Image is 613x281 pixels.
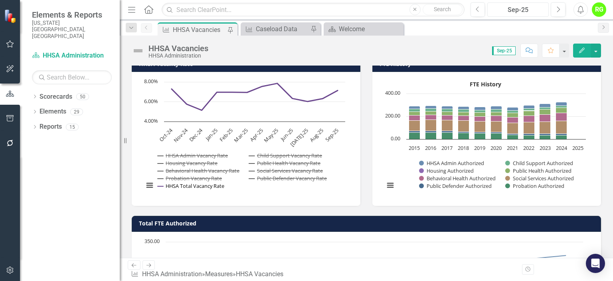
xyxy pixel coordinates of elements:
path: 2019, 28. HHSA Admin Authorized. [475,107,486,110]
path: 2016, 42.2. Behavioral Health Authorized. [425,115,437,120]
a: Welcome [326,24,401,34]
path: 2024, 70.75. Behavioral Health Authorized. [556,113,567,121]
div: HHSA Vacancies [236,270,283,278]
path: 2018, 26. HHSA Admin Authorized. [458,107,469,110]
path: 2020, 48.25. Behavioral Health Authorized. [491,116,502,122]
button: Show Public Health Authorized [505,167,572,174]
path: 2015, 32.4. Public Health Authorized. [409,112,420,116]
text: Jun-25 [279,127,295,143]
h3: Total FTE Authorized [139,220,597,226]
div: HHSA Vacancies [173,25,225,35]
text: Jan-25 [203,127,219,143]
text: 325.00 [144,257,160,265]
button: View chart menu, FTE History [385,180,396,191]
text: 2019 [474,144,485,151]
button: Show Housing Authorized [419,167,474,174]
path: 2019, 12. Public Defender Authorized. [475,132,486,134]
text: 2020 [490,144,502,151]
button: Show Child Support Vacancy Rate [249,152,322,159]
path: 2021, 35.5. Probation Authorized. [507,135,518,140]
text: 2024 [556,144,568,151]
button: Show Public Defender Authorized [419,182,492,189]
a: Measures [205,270,233,278]
path: 2019, 22. Child Support Authorized. [475,110,486,113]
text: 4.00% [144,117,158,124]
path: 2021, 37.6. Public Health Authorized. [507,113,518,118]
a: Caseload Data [243,24,308,34]
path: 2024, 44.1. Public Health Authorized. [556,108,567,113]
path: 2016, 24. Child Support Authorized. [425,109,437,112]
path: 2021, 20. Child Support Authorized. [507,111,518,113]
path: 2022, 100. Social Services Authorized. [524,122,535,134]
a: Reports [40,122,62,132]
button: Show Probation Vacancy Rate [158,175,222,182]
path: 2022, 20. Child Support Authorized. [524,109,535,111]
div: Sep-25 [490,5,546,15]
path: 2020, 34.3. Public Health Authorized. [491,112,502,116]
path: 2016, 33.2. Public Health Authorized. [425,112,437,115]
path: 2017, 97. Social Services Authorized. [442,120,453,131]
text: 2016 [425,144,436,151]
path: 2023, 14. Public Defender Authorized. [540,134,551,136]
path: 2015, 12. Public Defender Authorized. [409,131,420,133]
text: Apr-25 [248,127,264,143]
text: Oct-24 [158,127,174,143]
button: Sep-25 [487,2,549,17]
text: 2021 [507,144,518,151]
text: [DATE]-25 [289,127,310,148]
text: 8.00% [144,78,158,85]
path: 2016, 24. HHSA Admin Authorized. [425,106,437,109]
text: 350.00 [144,237,160,245]
text: 200.00 [385,112,400,119]
button: Show Public Defender Vacancy Rate [249,175,328,182]
path: 2019, 33.3. Public Health Authorized. [475,113,486,117]
h3: FTE History [380,61,597,67]
text: Mar-25 [232,127,249,143]
div: Open Intercom Messenger [586,254,605,273]
path: 2021, 12. Public Defender Authorized. [507,134,518,135]
button: Show Public Health Vacancy Rate [249,159,321,167]
path: 2018, 97. Social Services Authorized. [458,121,469,132]
text: 2018 [458,144,469,151]
path: 2023, 34.5. Probation Authorized. [540,136,551,140]
path: 2018, 11. Public Defender Authorized. [458,132,469,133]
div: HHSA Administration [148,53,208,59]
path: 2023, 18. Child Support Authorized. [540,108,551,110]
text: Child Support Authorized [513,159,573,167]
path: 2017, 58.5. Probation Authorized. [442,133,453,140]
path: 2023, 30. HHSA Admin Authorized. [540,104,551,108]
path: 2015, 94. Social Services Authorized. [409,121,420,131]
small: [US_STATE][GEOGRAPHIC_DATA], [GEOGRAPHIC_DATA] [32,20,112,39]
div: 29 [70,108,83,115]
path: 2020, 49.5. Probation Authorized. [491,134,502,140]
path: 2022, 27. HHSA Admin Authorized. [524,106,535,109]
path: 2022, 42.6. Public Health Authorized. [524,111,535,116]
a: HHSA Administration [32,51,112,60]
text: 2017 [441,144,453,151]
button: Show Housing Vacancy Rate [158,159,218,167]
text: Probation Authorized [513,182,564,189]
path: 2020, 28. HHSA Admin Authorized. [491,106,502,110]
button: Show Social Services Vacancy Rate [249,167,324,174]
path: 2015, 24. Child Support Authorized. [409,109,420,112]
input: Search ClearPoint... [162,3,464,17]
text: Aug-25 [308,127,325,143]
path: 2018, 22. Child Support Authorized. [458,110,469,112]
path: 2023, 104. Social Services Authorized. [540,122,551,134]
div: FTE History. Highcharts interactive chart. [380,78,593,198]
text: 400.00 [385,89,400,96]
path: 2017, 41.3. Behavioral Health Authorized. [442,116,453,120]
div: RG [592,2,606,17]
text: 2015 [409,144,420,151]
path: 2023, 63.75. Behavioral Health Authorized. [540,115,551,122]
button: Show Child Support Authorized [505,159,573,167]
svg: Interactive chart [380,78,590,198]
path: 2024, 110. Social Services Authorized. [556,121,567,134]
path: 2018, 33.3. Public Health Authorized. [458,112,469,116]
a: HHSA Administration [142,270,202,278]
path: 2024, 32. HHSA Admin Authorized. [556,102,567,106]
path: 2019, 49.5. Probation Authorized. [475,134,486,140]
text: Nov-24 [172,127,189,144]
div: 50 [76,93,89,100]
path: 2020, 94. Social Services Authorized. [491,122,502,132]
